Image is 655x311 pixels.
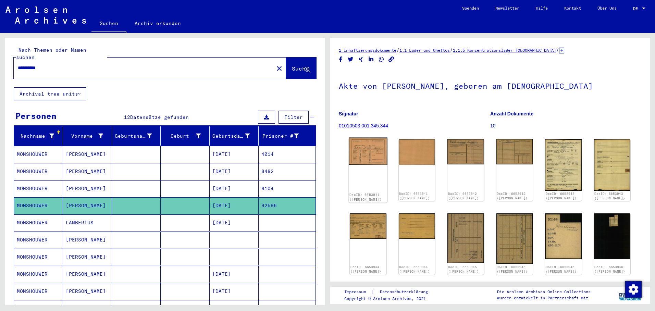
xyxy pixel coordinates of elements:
[212,133,250,140] div: Geburtsdatum
[63,146,112,163] mat-cell: [PERSON_NAME]
[212,130,258,141] div: Geburtsdatum
[259,197,316,214] mat-cell: 92596
[14,266,63,283] mat-cell: MONSHOUWER
[14,214,63,231] mat-cell: MONSHOUWER
[399,192,430,200] a: DocID: 6653941 ([PERSON_NAME])
[14,180,63,197] mat-cell: MONSHOUWER
[368,55,375,64] button: Share on LinkedIn
[210,146,259,163] mat-cell: [DATE]
[66,133,103,140] div: Vorname
[210,214,259,231] mat-cell: [DATE]
[396,47,399,53] span: /
[625,281,641,297] div: Zustimmung ändern
[14,163,63,180] mat-cell: MONSHOUWER
[124,114,130,120] span: 12
[625,281,642,298] img: Zustimmung ändern
[399,265,430,274] a: DocID: 6653944 ([PERSON_NAME])
[286,58,316,79] button: Suche
[594,213,631,259] img: 002.jpg
[17,130,63,141] div: Nachname
[115,133,152,140] div: Geburtsname
[279,111,309,124] button: Filter
[210,197,259,214] mat-cell: [DATE]
[63,214,112,231] mat-cell: LAMBERTUS
[546,192,577,200] a: DocID: 6653943 ([PERSON_NAME])
[210,266,259,283] mat-cell: [DATE]
[130,114,189,120] span: Datensätze gefunden
[339,123,388,128] a: 01010503 001.345.344
[490,122,641,129] p: 10
[497,289,591,295] p: Die Arolsen Archives Online-Collections
[63,180,112,197] mat-cell: [PERSON_NAME]
[112,126,161,146] mat-header-cell: Geburtsname
[497,192,528,200] a: DocID: 6653942 ([PERSON_NAME])
[399,48,450,53] a: 1.1 Lager und Ghettos
[15,110,57,122] div: Personen
[448,265,479,274] a: DocID: 6653945 ([PERSON_NAME])
[545,213,582,259] img: 001.jpg
[259,126,316,146] mat-header-cell: Prisoner #
[91,15,126,33] a: Suchen
[388,55,395,64] button: Copy link
[490,111,533,116] b: Anzahl Dokumente
[399,139,435,165] img: 002.jpg
[546,265,577,274] a: DocID: 6653946 ([PERSON_NAME])
[63,126,112,146] mat-header-cell: Vorname
[210,163,259,180] mat-cell: [DATE]
[284,114,303,120] span: Filter
[275,64,283,73] mat-icon: close
[210,180,259,197] mat-cell: [DATE]
[594,265,625,274] a: DocID: 6653946 ([PERSON_NAME])
[14,232,63,248] mat-cell: MONSHOUWER
[453,48,556,53] a: 1.1.5 Konzentrationslager [GEOGRAPHIC_DATA]
[337,55,344,64] button: Share on Facebook
[339,48,396,53] a: 1 Inhaftierungsdokumente
[14,126,63,146] mat-header-cell: Nachname
[126,15,189,32] a: Archiv erkunden
[496,213,533,264] img: 002.jpg
[259,180,316,197] mat-cell: 8104
[448,192,479,200] a: DocID: 6653942 ([PERSON_NAME])
[63,283,112,300] mat-cell: [PERSON_NAME]
[261,130,307,141] div: Prisoner #
[210,126,259,146] mat-header-cell: Geburtsdatum
[399,213,435,239] img: 002.jpg
[210,283,259,300] mat-cell: [DATE]
[450,47,453,53] span: /
[344,288,371,296] a: Impressum
[63,197,112,214] mat-cell: [PERSON_NAME]
[63,266,112,283] mat-cell: [PERSON_NAME]
[63,163,112,180] mat-cell: [PERSON_NAME]
[259,163,316,180] mat-cell: 8482
[63,232,112,248] mat-cell: [PERSON_NAME]
[5,7,86,24] img: Arolsen_neg.svg
[496,139,533,164] img: 002.jpg
[633,6,641,11] span: DE
[349,193,382,202] a: DocID: 6653941 ([PERSON_NAME])
[350,265,381,274] a: DocID: 6653944 ([PERSON_NAME])
[447,213,484,263] img: 001.jpg
[292,65,309,72] span: Suche
[447,139,484,164] img: 001.jpg
[66,130,112,141] div: Vorname
[163,130,209,141] div: Geburt‏
[14,87,86,100] button: Archival tree units
[163,133,201,140] div: Geburt‏
[344,288,436,296] div: |
[17,133,54,140] div: Nachname
[349,138,387,165] img: 001.jpg
[339,111,358,116] b: Signatur
[594,139,631,191] img: 002.jpg
[556,47,559,53] span: /
[617,286,643,303] img: yv_logo.png
[350,213,386,239] img: 001.jpg
[259,146,316,163] mat-cell: 4014
[497,295,591,301] p: wurden entwickelt in Partnerschaft mit
[14,197,63,214] mat-cell: MONSHOUWER
[339,70,641,100] h1: Akte von [PERSON_NAME], geboren am [DEMOGRAPHIC_DATA]
[378,55,385,64] button: Share on WhatsApp
[161,126,210,146] mat-header-cell: Geburt‏
[374,288,436,296] a: Datenschutzerklärung
[115,130,161,141] div: Geburtsname
[357,55,364,64] button: Share on Xing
